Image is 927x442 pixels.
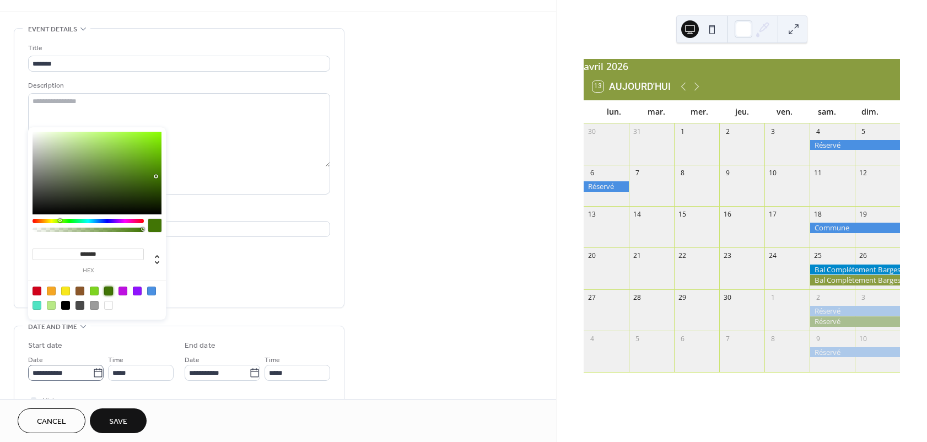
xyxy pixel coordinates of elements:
[76,301,84,310] div: #4A4A4A
[768,210,778,219] div: 17
[633,210,642,219] div: 14
[588,210,597,219] div: 13
[108,354,123,366] span: Time
[584,181,629,191] div: Réservé
[633,293,642,302] div: 28
[768,169,778,178] div: 10
[33,268,144,274] label: hex
[33,287,41,295] div: #D0021B
[678,293,687,302] div: 29
[723,251,732,261] div: 23
[723,293,732,302] div: 30
[185,354,200,366] span: Date
[810,275,900,285] div: Bal Complètement Barges
[584,59,900,73] div: avril 2026
[633,169,642,178] div: 7
[678,251,687,261] div: 22
[763,100,806,123] div: ven.
[723,169,732,178] div: 9
[589,78,675,95] button: 13Aujourd'hui
[859,169,868,178] div: 12
[185,340,215,352] div: End date
[678,127,687,136] div: 1
[768,127,778,136] div: 3
[109,416,127,428] span: Save
[633,334,642,343] div: 5
[810,316,900,326] div: Réservé
[813,293,823,302] div: 2
[41,395,61,407] span: All day
[859,251,868,261] div: 26
[90,287,99,295] div: #7ED321
[28,208,328,219] div: Location
[61,287,70,295] div: #F8E71C
[635,100,678,123] div: mar.
[28,42,328,54] div: Title
[147,287,156,295] div: #4A90E2
[678,100,720,123] div: mer.
[592,100,635,123] div: lun.
[813,334,823,343] div: 9
[678,210,687,219] div: 15
[588,251,597,261] div: 20
[813,210,823,219] div: 18
[768,293,778,302] div: 1
[810,223,900,233] div: Commune
[813,251,823,261] div: 25
[810,265,900,274] div: Bal Complètement Barges
[588,169,597,178] div: 6
[28,340,62,352] div: Start date
[633,251,642,261] div: 21
[588,127,597,136] div: 30
[47,287,56,295] div: #F5A623
[28,321,77,333] span: Date and time
[133,287,142,295] div: #9013FE
[810,140,900,150] div: Réservé
[813,127,823,136] div: 4
[588,293,597,302] div: 27
[810,306,900,316] div: Réservé
[588,334,597,343] div: 4
[723,210,732,219] div: 16
[28,24,77,35] span: Event details
[265,354,280,366] span: Time
[104,287,113,295] div: #417505
[104,301,113,310] div: #FFFFFF
[37,416,66,428] span: Cancel
[720,100,763,123] div: jeu.
[47,301,56,310] div: #B8E986
[90,408,147,433] button: Save
[90,301,99,310] div: #9B9B9B
[118,287,127,295] div: #BD10E0
[768,334,778,343] div: 8
[76,287,84,295] div: #8B572A
[768,251,778,261] div: 24
[678,334,687,343] div: 6
[28,354,43,366] span: Date
[723,127,732,136] div: 2
[678,169,687,178] div: 8
[859,127,868,136] div: 5
[28,80,328,91] div: Description
[723,334,732,343] div: 7
[813,169,823,178] div: 11
[859,210,868,219] div: 19
[810,347,900,357] div: Réservé
[849,100,891,123] div: dim.
[859,293,868,302] div: 3
[18,408,85,433] button: Cancel
[33,301,41,310] div: #50E3C2
[633,127,642,136] div: 31
[61,301,70,310] div: #000000
[806,100,848,123] div: sam.
[859,334,868,343] div: 10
